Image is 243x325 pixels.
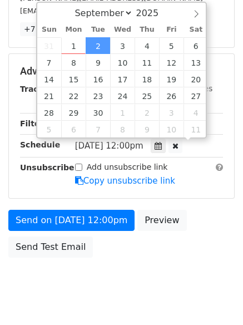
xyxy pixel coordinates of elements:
span: September 10, 2025 [110,54,135,71]
span: October 6, 2025 [61,121,86,137]
span: September 3, 2025 [110,37,135,54]
span: September 23, 2025 [86,87,110,104]
span: September 17, 2025 [110,71,135,87]
a: Send Test Email [8,237,93,258]
span: September 6, 2025 [184,37,208,54]
a: Preview [137,210,186,231]
span: October 2, 2025 [135,104,159,121]
span: September 29, 2025 [61,104,86,121]
span: September 25, 2025 [135,87,159,104]
span: October 10, 2025 [159,121,184,137]
span: September 16, 2025 [86,71,110,87]
span: September 5, 2025 [159,37,184,54]
span: September 26, 2025 [159,87,184,104]
a: Send on [DATE] 12:00pm [8,210,135,231]
span: September 22, 2025 [61,87,86,104]
span: September 15, 2025 [61,71,86,87]
span: September 20, 2025 [184,71,208,87]
span: Sun [37,26,62,33]
span: October 7, 2025 [86,121,110,137]
span: September 11, 2025 [135,54,159,71]
span: September 21, 2025 [37,87,62,104]
strong: Unsubscribe [20,163,75,172]
span: September 28, 2025 [37,104,62,121]
span: September 30, 2025 [86,104,110,121]
span: September 9, 2025 [86,54,110,71]
span: Mon [61,26,86,33]
h5: Advanced [20,65,223,77]
a: +7 more [20,22,62,36]
strong: Schedule [20,140,60,149]
span: September 1, 2025 [61,37,86,54]
span: October 1, 2025 [110,104,135,121]
span: October 9, 2025 [135,121,159,137]
span: September 12, 2025 [159,54,184,71]
a: Copy unsubscribe link [75,176,175,186]
span: [DATE] 12:00pm [75,141,143,151]
span: September 8, 2025 [61,54,86,71]
strong: Filters [20,119,48,128]
span: September 13, 2025 [184,54,208,71]
span: September 18, 2025 [135,71,159,87]
span: October 8, 2025 [110,121,135,137]
span: October 4, 2025 [184,104,208,121]
span: Sat [184,26,208,33]
iframe: Chat Widget [187,272,243,325]
span: August 31, 2025 [37,37,62,54]
span: September 27, 2025 [184,87,208,104]
span: September 7, 2025 [37,54,62,71]
span: Wed [110,26,135,33]
span: October 3, 2025 [159,104,184,121]
span: Tue [86,26,110,33]
span: October 11, 2025 [184,121,208,137]
span: September 2, 2025 [86,37,110,54]
span: October 5, 2025 [37,121,62,137]
label: Add unsubscribe link [87,161,168,173]
span: Thu [135,26,159,33]
span: September 14, 2025 [37,71,62,87]
span: Fri [159,26,184,33]
span: September 24, 2025 [110,87,135,104]
span: September 19, 2025 [159,71,184,87]
span: September 4, 2025 [135,37,159,54]
small: [EMAIL_ADDRESS][DOMAIN_NAME] [20,7,144,15]
strong: Tracking [20,85,57,93]
input: Year [133,8,173,18]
